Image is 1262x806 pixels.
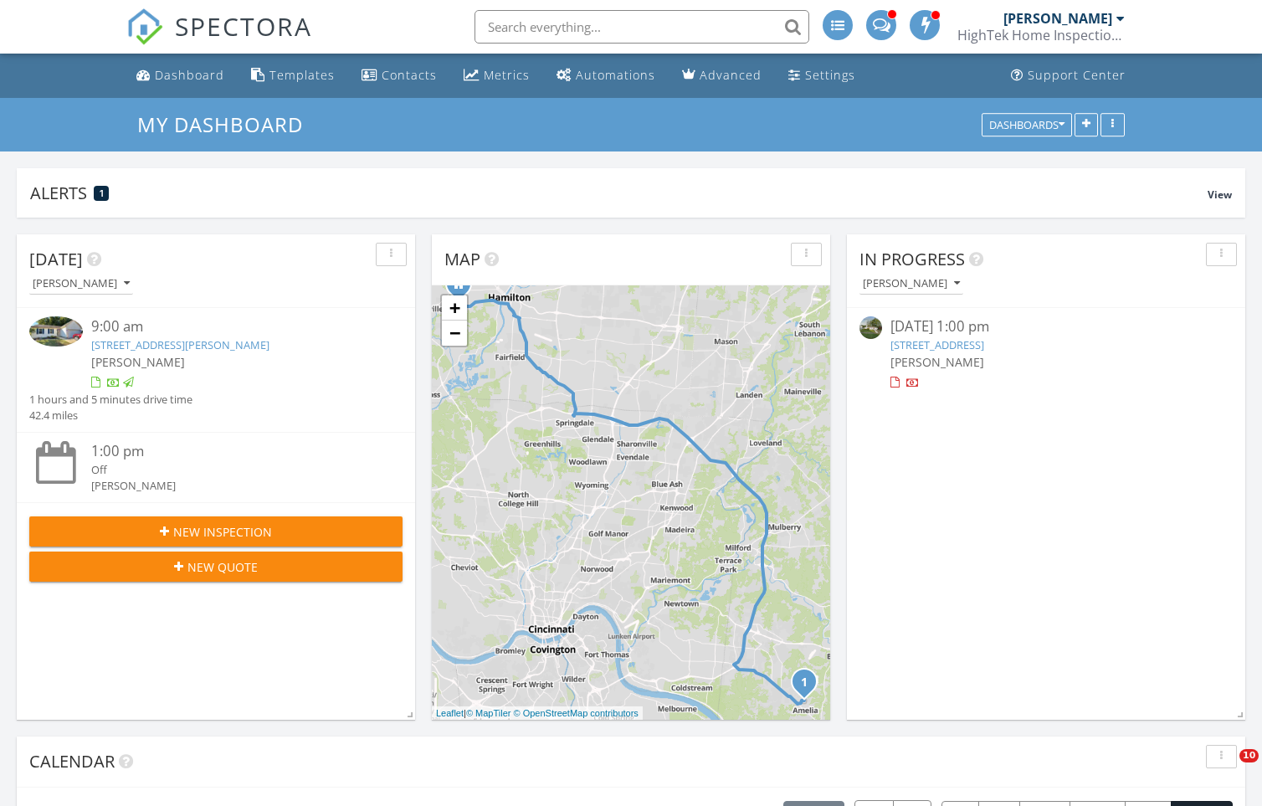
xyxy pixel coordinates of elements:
[801,677,808,689] i: 1
[29,316,83,347] img: 9356261%2Fcover_photos%2FLUlPAcNLE0P0g9JPjvws%2Fsmall.jpeg
[432,706,643,721] div: |
[91,316,372,337] div: 9:00 am
[890,316,1202,337] div: [DATE] 1:00 pm
[859,316,1233,391] a: [DATE] 1:00 pm [STREET_ADDRESS] [PERSON_NAME]
[91,441,372,462] div: 1:00 pm
[436,708,464,718] a: Leaflet
[442,321,467,346] a: Zoom out
[859,273,963,295] button: [PERSON_NAME]
[859,316,882,339] img: streetview
[890,337,984,352] a: [STREET_ADDRESS]
[804,681,814,691] div: 3581 S Heartwood Rd, Amelia, OH 45102
[175,8,312,44] span: SPECTORA
[1003,10,1112,27] div: [PERSON_NAME]
[173,523,272,541] span: New Inspection
[982,113,1072,136] button: Dashboards
[1028,67,1126,83] div: Support Center
[130,60,231,91] a: Dashboard
[444,248,480,270] span: Map
[442,295,467,321] a: Zoom in
[957,27,1125,44] div: HighTek Home Inspections, LLC
[187,558,258,576] span: New Quote
[859,248,965,270] span: In Progress
[33,278,130,290] div: [PERSON_NAME]
[30,182,1208,204] div: Alerts
[29,316,403,424] a: 9:00 am [STREET_ADDRESS][PERSON_NAME] [PERSON_NAME] 1 hours and 5 minutes drive time 42.4 miles
[475,10,809,44] input: Search everything...
[576,67,655,83] div: Automations
[126,8,163,45] img: The Best Home Inspection Software - Spectora
[382,67,437,83] div: Contacts
[355,60,444,91] a: Contacts
[155,67,224,83] div: Dashboard
[1239,749,1259,762] span: 10
[1205,749,1245,789] iframe: Intercom live chat
[890,354,984,370] span: [PERSON_NAME]
[126,23,312,58] a: SPECTORA
[29,248,83,270] span: [DATE]
[100,187,104,199] span: 1
[91,478,372,494] div: [PERSON_NAME]
[91,354,185,370] span: [PERSON_NAME]
[29,408,192,424] div: 42.4 miles
[457,60,536,91] a: Metrics
[700,67,762,83] div: Advanced
[269,67,335,83] div: Templates
[989,119,1064,131] div: Dashboards
[1208,187,1232,202] span: View
[514,708,639,718] a: © OpenStreetMap contributors
[137,110,317,138] a: My Dashboard
[29,552,403,582] button: New Quote
[805,67,855,83] div: Settings
[466,708,511,718] a: © MapTiler
[29,273,133,295] button: [PERSON_NAME]
[782,60,862,91] a: Settings
[91,337,269,352] a: [STREET_ADDRESS][PERSON_NAME]
[29,392,192,408] div: 1 hours and 5 minutes drive time
[29,750,115,773] span: Calendar
[1004,60,1132,91] a: Support Center
[29,516,403,547] button: New Inspection
[863,278,960,290] div: [PERSON_NAME]
[675,60,768,91] a: Advanced
[244,60,341,91] a: Templates
[91,462,372,478] div: Off
[484,67,530,83] div: Metrics
[459,284,469,294] div: 79 Hanover Pl, Hamilton OH 45013
[550,60,662,91] a: Automations (Basic)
